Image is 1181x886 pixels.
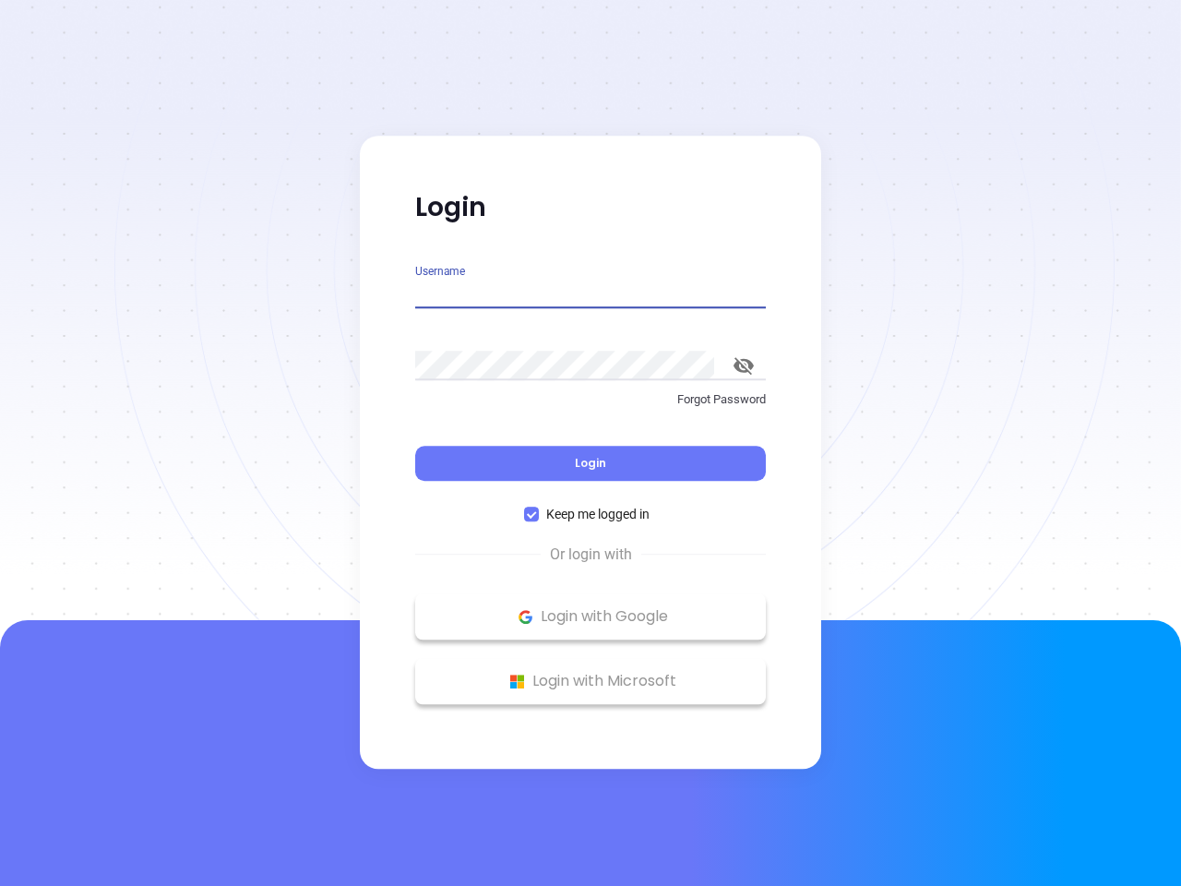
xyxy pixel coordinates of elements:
[539,504,657,524] span: Keep me logged in
[415,658,766,704] button: Microsoft Logo Login with Microsoft
[415,191,766,224] p: Login
[424,603,757,630] p: Login with Google
[514,605,537,629] img: Google Logo
[424,667,757,695] p: Login with Microsoft
[541,544,641,566] span: Or login with
[415,390,766,424] a: Forgot Password
[415,446,766,481] button: Login
[415,593,766,640] button: Google Logo Login with Google
[722,343,766,388] button: toggle password visibility
[506,670,529,693] img: Microsoft Logo
[415,266,465,277] label: Username
[415,390,766,409] p: Forgot Password
[575,455,606,471] span: Login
